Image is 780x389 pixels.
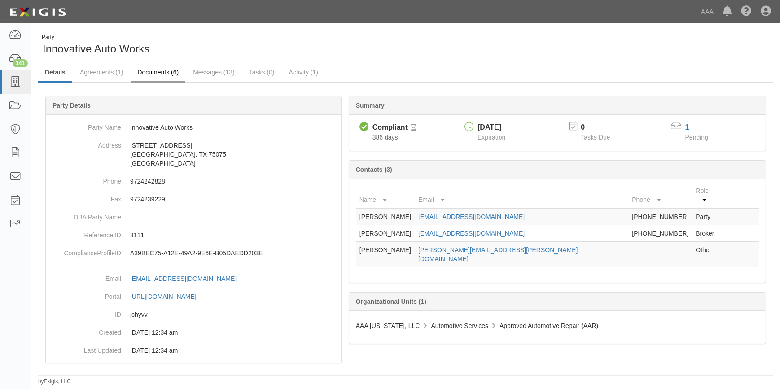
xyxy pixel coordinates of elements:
th: Role [692,183,723,208]
dt: Party Name [49,118,121,132]
dt: DBA Party Name [49,208,121,222]
dd: Innovative Auto Works [49,118,337,136]
div: Innovative Auto Works [38,34,399,57]
dd: [STREET_ADDRESS] [GEOGRAPHIC_DATA], TX 75075 [GEOGRAPHIC_DATA] [49,136,337,172]
a: [EMAIL_ADDRESS][DOMAIN_NAME] [418,230,525,237]
a: Tasks (0) [242,63,281,81]
a: Agreements (1) [73,63,130,81]
i: Help Center - Complianz [741,6,752,17]
span: Pending [685,134,708,141]
dt: Phone [49,172,121,186]
a: Details [38,63,72,83]
dd: 9724242828 [49,172,337,190]
dd: 03/10/2023 12:34 am [49,323,337,341]
span: Tasks Due [581,134,610,141]
span: AAA [US_STATE], LLC [356,322,420,329]
div: [EMAIL_ADDRESS][DOMAIN_NAME] [130,274,237,283]
div: 141 [13,59,28,67]
td: [PERSON_NAME] [356,242,415,267]
th: Phone [628,183,692,208]
p: 3111 [130,231,337,240]
dt: Address [49,136,121,150]
td: [PERSON_NAME] [356,225,415,242]
span: Expiration [478,134,505,141]
a: Exigis, LLC [44,378,71,385]
b: Organizational Units (1) [356,298,426,305]
td: Other [692,242,723,267]
dt: Email [49,270,121,283]
small: by [38,378,71,385]
span: Innovative Auto Works [43,43,149,55]
a: [PERSON_NAME][EMAIL_ADDRESS][PERSON_NAME][DOMAIN_NAME] [418,246,578,262]
a: Activity (1) [282,63,325,81]
a: Documents (6) [131,63,185,83]
dt: ID [49,306,121,319]
a: [URL][DOMAIN_NAME] [130,293,206,300]
div: Party [42,34,149,41]
dt: Fax [49,190,121,204]
dt: Reference ID [49,226,121,240]
dt: Portal [49,288,121,301]
th: Name [356,183,415,208]
dd: jchyvv [49,306,337,323]
td: [PHONE_NUMBER] [628,225,692,242]
dt: ComplianceProfileID [49,244,121,258]
b: Party Details [53,102,91,109]
i: Compliant [359,122,369,132]
td: [PHONE_NUMBER] [628,208,692,225]
a: [EMAIL_ADDRESS][DOMAIN_NAME] [130,275,246,282]
p: A39BEC75-A12E-49A2-9E6E-B05DAEDD203E [130,249,337,258]
dd: 03/10/2023 12:34 am [49,341,337,359]
th: Email [415,183,628,208]
img: logo-5460c22ac91f19d4615b14bd174203de0afe785f0fc80cf4dbbc73dc1793850b.png [7,4,69,20]
td: Broker [692,225,723,242]
dt: Created [49,323,121,337]
span: Automotive Services [431,322,489,329]
dt: Last Updated [49,341,121,355]
td: Party [692,208,723,225]
div: Compliant [372,122,408,133]
i: Pending Review [411,125,416,131]
a: AAA [697,3,718,21]
span: Since 09/17/2024 [372,134,398,141]
a: Messages (13) [186,63,241,81]
a: 1 [685,123,689,131]
b: Summary [356,102,385,109]
a: [EMAIL_ADDRESS][DOMAIN_NAME] [418,213,525,220]
dd: 9724239229 [49,190,337,208]
span: Approved Automotive Repair (AAR) [500,322,598,329]
div: [DATE] [478,122,505,133]
p: 0 [581,122,621,133]
td: [PERSON_NAME] [356,208,415,225]
b: Contacts (3) [356,166,392,173]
